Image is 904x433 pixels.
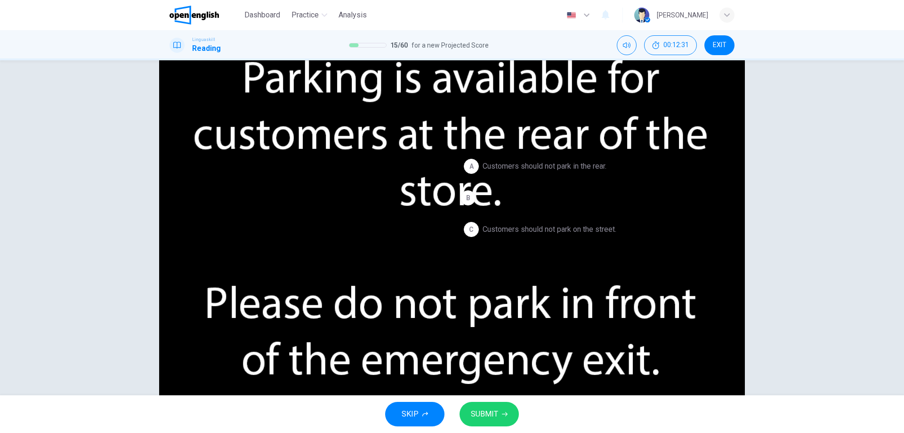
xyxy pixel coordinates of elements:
button: 00:12:31 [644,35,697,55]
a: OpenEnglish logo [169,6,241,25]
span: Customers should not park in the rear. [483,161,606,172]
div: B [460,190,476,205]
button: Dashboard [241,7,284,24]
div: C [464,222,479,237]
button: ACustomers should not park in the rear. [460,155,719,178]
span: 00:12:31 [663,41,689,49]
h1: Reading [192,43,221,54]
span: Dashboard [244,9,280,21]
span: for a new Projected Score [412,40,489,51]
span: Customers should not park on the street. [483,224,616,235]
button: EXIT [704,35,734,55]
button: Analysis [335,7,371,24]
img: en [565,12,577,19]
div: A [464,159,479,174]
span: Practice [291,9,319,21]
span: SKIP [402,408,419,421]
div: Hide [644,35,697,55]
span: EXIT [713,41,726,49]
button: Practice [288,7,331,24]
span: Linguaskill [192,36,215,43]
div: Mute [617,35,637,55]
button: CCustomers should not park on the street. [460,218,719,241]
img: OpenEnglish logo [169,6,219,25]
button: SKIP [385,402,444,426]
span: 15 / 60 [390,40,408,51]
span: SUBMIT [471,408,498,421]
button: SUBMIT [460,402,519,426]
div: [PERSON_NAME] [657,9,708,21]
img: Profile picture [634,8,649,23]
span: Analysis [339,9,367,21]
